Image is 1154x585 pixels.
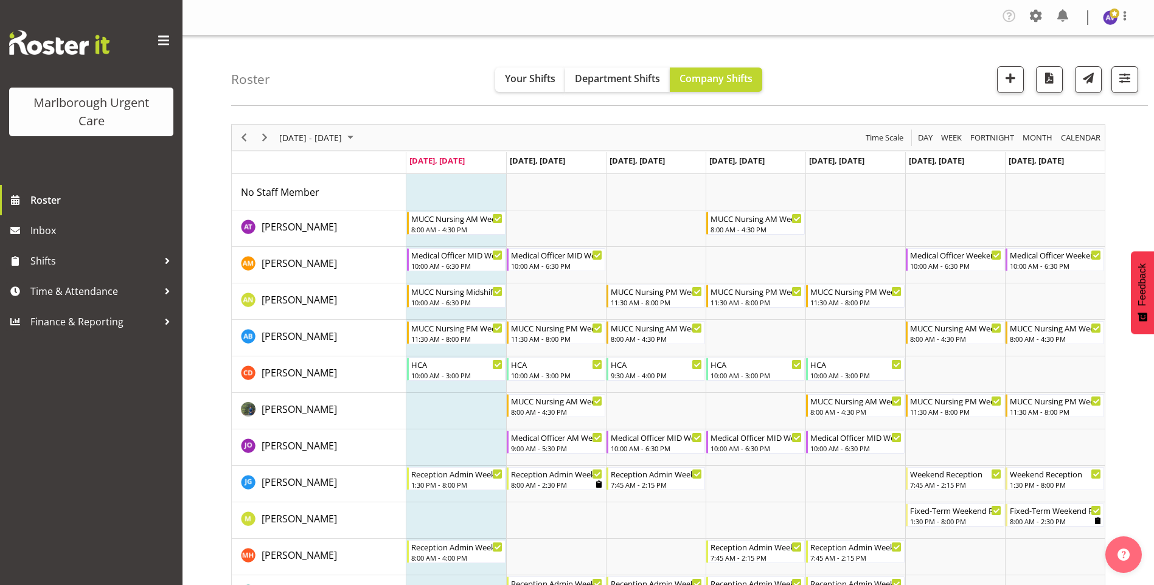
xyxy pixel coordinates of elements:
td: Alysia Newman-Woods resource [232,283,406,320]
a: [PERSON_NAME] [262,365,337,380]
div: 10:00 AM - 6:30 PM [1010,261,1101,271]
div: Margret Hall"s event - Reception Admin Weekday AM Begin From Friday, September 5, 2025 at 7:45:00... [806,540,905,563]
img: amber-venning-slater11903.jpg [1103,10,1118,25]
td: Margret Hall resource [232,539,406,575]
a: [PERSON_NAME] [262,292,337,307]
a: [PERSON_NAME] [262,220,337,234]
div: 11:30 AM - 8:00 PM [611,297,702,307]
div: Josephine Godinez"s event - Weekend Reception Begin From Saturday, September 6, 2025 at 7:45:00 A... [906,467,1004,490]
div: 10:00 AM - 3:00 PM [511,370,602,380]
button: Company Shifts [670,67,762,92]
div: 8:00 AM - 2:30 PM [511,480,602,490]
div: Cordelia Davies"s event - HCA Begin From Monday, September 1, 2025 at 10:00:00 AM GMT+12:00 Ends ... [407,358,506,381]
button: Filter Shifts [1111,66,1138,93]
div: 8:00 AM - 2:30 PM [1010,516,1101,526]
span: [DATE], [DATE] [909,155,964,166]
div: Margret Hall"s event - Reception Admin Weekday AM Begin From Thursday, September 4, 2025 at 7:45:... [706,540,805,563]
div: MUCC Nursing PM Weekday [511,322,602,334]
button: Timeline Week [939,130,964,145]
div: Andrew Brooks"s event - MUCC Nursing AM Weekends Begin From Saturday, September 6, 2025 at 8:00:0... [906,321,1004,344]
div: 7:45 AM - 2:15 PM [810,553,902,562]
button: Previous [236,130,252,145]
div: Reception Admin Weekday AM [511,468,602,480]
div: MUCC Nursing AM Weekends [910,322,1001,334]
div: 1:30 PM - 8:00 PM [411,480,502,490]
div: 7:45 AM - 2:15 PM [711,553,802,562]
div: 10:00 AM - 3:00 PM [711,370,802,380]
div: MUCC Nursing AM Weekends [1010,322,1101,334]
div: Medical Officer AM Weekday [511,431,602,443]
div: MUCC Nursing AM Weekday [611,322,702,334]
span: calendar [1060,130,1102,145]
div: Andrew Brooks"s event - MUCC Nursing AM Weekday Begin From Wednesday, September 3, 2025 at 8:00:0... [607,321,705,344]
div: 8:00 AM - 4:30 PM [810,407,902,417]
span: Time & Attendance [30,282,158,300]
span: [PERSON_NAME] [262,549,337,562]
span: Company Shifts [680,72,753,85]
a: [PERSON_NAME] [262,256,337,271]
div: Gloria Varghese"s event - MUCC Nursing AM Weekday Begin From Tuesday, September 2, 2025 at 8:00:0... [507,394,605,417]
div: Medical Officer MID Weekday [511,249,602,261]
img: Rosterit website logo [9,30,109,55]
button: September 01 - 07, 2025 [277,130,359,145]
span: [DATE], [DATE] [610,155,665,166]
a: [PERSON_NAME] [262,402,337,417]
div: 10:00 AM - 6:30 PM [611,443,702,453]
span: [DATE] - [DATE] [278,130,343,145]
td: Josephine Godinez resource [232,466,406,502]
td: Cordelia Davies resource [232,356,406,393]
div: Weekend Reception [910,468,1001,480]
div: 7:45 AM - 2:15 PM [611,480,702,490]
span: [DATE], [DATE] [809,155,864,166]
div: 11:30 AM - 8:00 PM [1010,407,1101,417]
span: Fortnight [969,130,1015,145]
div: Weekend Reception [1010,468,1101,480]
div: Marlborough Urgent Care [21,94,161,130]
a: [PERSON_NAME] [262,329,337,344]
div: Medical Officer Weekends [1010,249,1101,261]
td: Alexandra Madigan resource [232,247,406,283]
span: [PERSON_NAME] [262,330,337,343]
div: MUCC Nursing PM Weekday [411,322,502,334]
div: Alysia Newman-Woods"s event - MUCC Nursing PM Weekday Begin From Wednesday, September 3, 2025 at ... [607,285,705,308]
div: Jenny O'Donnell"s event - Medical Officer AM Weekday Begin From Tuesday, September 2, 2025 at 9:0... [507,431,605,454]
div: Medical Officer MID Weekday [611,431,702,443]
div: Alysia Newman-Woods"s event - MUCC Nursing PM Weekday Begin From Friday, September 5, 2025 at 11:... [806,285,905,308]
span: [DATE], [DATE] [1009,155,1064,166]
div: MUCC Nursing AM Weekday [511,395,602,407]
div: Alexandra Madigan"s event - Medical Officer MID Weekday Begin From Monday, September 1, 2025 at 1... [407,248,506,271]
img: help-xxl-2.png [1118,549,1130,561]
div: Reception Admin Weekday AM [810,541,902,553]
td: Gloria Varghese resource [232,393,406,429]
a: No Staff Member [241,185,319,199]
div: Alexandra Madigan"s event - Medical Officer Weekends Begin From Saturday, September 6, 2025 at 10... [906,248,1004,271]
div: 8:00 AM - 4:30 PM [711,224,802,234]
button: Timeline Month [1021,130,1055,145]
div: Medical Officer MID Weekday [711,431,802,443]
span: [PERSON_NAME] [262,476,337,489]
div: 11:30 AM - 8:00 PM [910,407,1001,417]
div: Gloria Varghese"s event - MUCC Nursing AM Weekday Begin From Friday, September 5, 2025 at 8:00:00... [806,394,905,417]
span: Finance & Reporting [30,313,158,331]
div: HCA [611,358,702,370]
div: 10:00 AM - 3:00 PM [411,370,502,380]
h4: Roster [231,72,270,86]
div: Agnes Tyson"s event - MUCC Nursing AM Weekday Begin From Monday, September 1, 2025 at 8:00:00 AM ... [407,212,506,235]
div: Reception Admin Weekday AM [611,468,702,480]
span: Week [940,130,963,145]
div: Jenny O'Donnell"s event - Medical Officer MID Weekday Begin From Friday, September 5, 2025 at 10:... [806,431,905,454]
div: MUCC Nursing PM Weekends [910,395,1001,407]
span: Your Shifts [505,72,555,85]
div: Reception Admin Weekday AM [411,541,502,553]
div: Josephine Godinez"s event - Reception Admin Weekday AM Begin From Wednesday, September 3, 2025 at... [607,467,705,490]
div: Alexandra Madigan"s event - Medical Officer MID Weekday Begin From Tuesday, September 2, 2025 at ... [507,248,605,271]
span: [PERSON_NAME] [262,439,337,452]
div: Jenny O'Donnell"s event - Medical Officer MID Weekday Begin From Wednesday, September 3, 2025 at ... [607,431,705,454]
div: 8:00 AM - 4:30 PM [1010,334,1101,344]
button: Fortnight [968,130,1017,145]
div: Cordelia Davies"s event - HCA Begin From Wednesday, September 3, 2025 at 9:30:00 AM GMT+12:00 End... [607,358,705,381]
div: HCA [711,358,802,370]
div: MUCC Nursing PM Weekends [1010,395,1101,407]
